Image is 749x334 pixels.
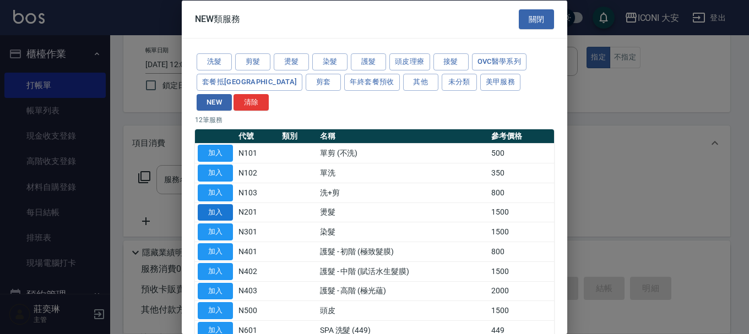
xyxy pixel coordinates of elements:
button: 剪套 [306,73,341,90]
button: 未分類 [442,73,477,90]
button: 燙髮 [274,53,309,70]
td: N103 [236,183,279,202]
button: 年終套餐預收 [344,73,399,90]
td: 800 [489,183,554,202]
td: N403 [236,281,279,301]
th: 類別 [279,129,317,144]
td: N102 [236,163,279,183]
td: N201 [236,202,279,222]
td: 500 [489,143,554,163]
td: 護髮 - 高階 (極光蘊) [317,281,489,301]
th: 名稱 [317,129,489,144]
button: 其他 [403,73,438,90]
td: 單洗 [317,163,489,183]
button: 清除 [234,94,269,111]
td: 單剪 (不洗) [317,143,489,163]
td: 2000 [489,281,554,301]
button: 護髮 [351,53,386,70]
button: 加入 [198,243,233,260]
button: 套餐抵[GEOGRAPHIC_DATA] [197,73,302,90]
button: 加入 [198,282,233,299]
td: N402 [236,261,279,281]
p: 12 筆服務 [195,115,554,125]
td: 1500 [489,300,554,320]
td: 燙髮 [317,202,489,222]
button: 剪髮 [235,53,270,70]
button: 加入 [198,145,233,162]
td: 護髮 - 中階 (賦活水生髮膜) [317,261,489,281]
td: N500 [236,300,279,320]
button: 洗髮 [197,53,232,70]
button: 加入 [198,184,233,201]
button: 加入 [198,223,233,240]
th: 代號 [236,129,279,144]
td: N301 [236,222,279,242]
button: NEW [197,94,232,111]
td: N101 [236,143,279,163]
button: 加入 [198,302,233,319]
button: 加入 [198,262,233,280]
button: 染髮 [312,53,348,70]
td: 頭皮 [317,300,489,320]
th: 參考價格 [489,129,554,144]
td: 染髮 [317,222,489,242]
button: 美甲服務 [480,73,521,90]
td: N401 [236,242,279,261]
button: 加入 [198,165,233,182]
td: 350 [489,163,554,183]
button: 關閉 [519,9,554,29]
td: 1500 [489,222,554,242]
td: 洗+剪 [317,183,489,202]
td: 800 [489,242,554,261]
button: 接髮 [433,53,469,70]
button: 加入 [198,204,233,221]
td: 1500 [489,261,554,281]
button: 頭皮理療 [389,53,430,70]
td: 護髮 - 初階 (極致髮膜) [317,242,489,261]
button: ovc醫學系列 [472,53,527,70]
td: 1500 [489,202,554,222]
span: NEW類服務 [195,13,240,24]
